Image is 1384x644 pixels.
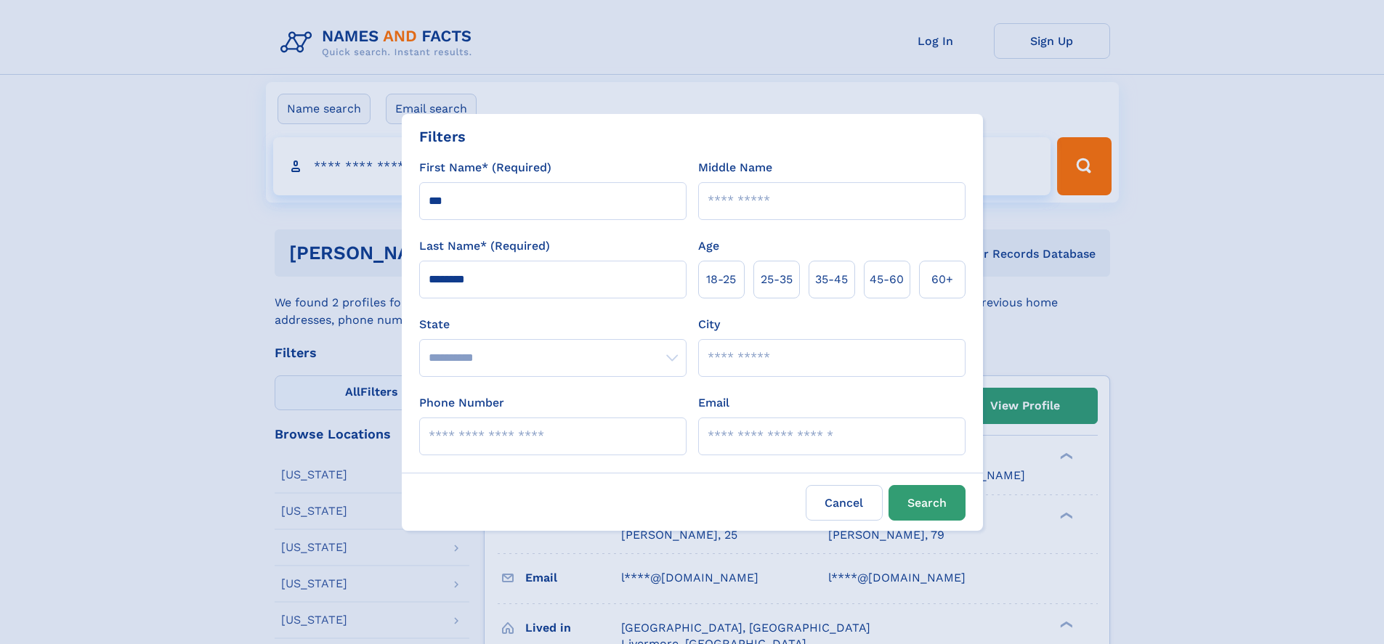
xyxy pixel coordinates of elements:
[761,271,793,288] span: 25‑35
[698,159,772,176] label: Middle Name
[698,237,719,255] label: Age
[698,316,720,333] label: City
[419,394,504,412] label: Phone Number
[419,159,551,176] label: First Name* (Required)
[889,485,966,521] button: Search
[698,394,729,412] label: Email
[870,271,904,288] span: 45‑60
[419,237,550,255] label: Last Name* (Required)
[706,271,736,288] span: 18‑25
[419,316,687,333] label: State
[419,126,466,147] div: Filters
[806,485,883,521] label: Cancel
[931,271,953,288] span: 60+
[815,271,848,288] span: 35‑45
